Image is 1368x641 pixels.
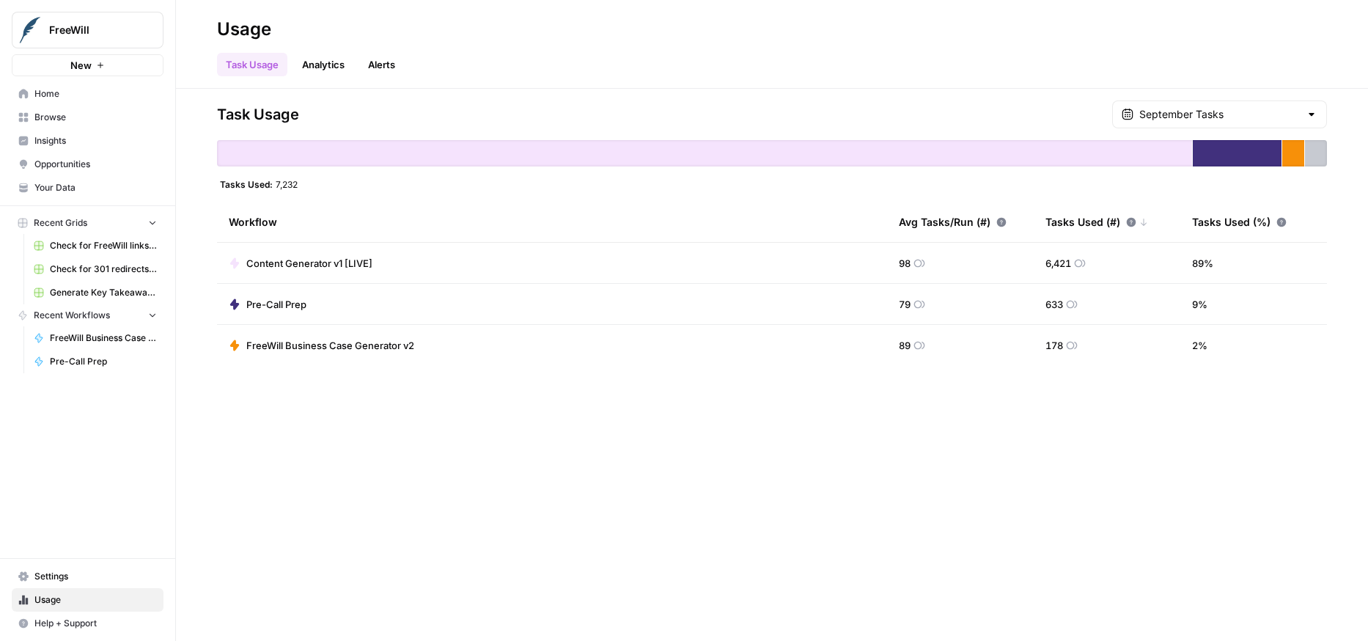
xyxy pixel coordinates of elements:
a: Your Data [12,176,163,199]
span: FreeWill [49,23,138,37]
span: Your Data [34,181,157,194]
a: Generate Key Takeaways from Webinar Transcripts [27,281,163,304]
button: New [12,54,163,76]
span: Pre-Call Prep [246,297,306,312]
a: Content Generator v1 [LIVE] [229,256,372,271]
div: Tasks Used (#) [1045,202,1148,242]
input: September Tasks [1139,107,1300,122]
span: Recent Grids [34,216,87,230]
span: 98 [899,256,911,271]
span: Content Generator v1 [LIVE] [246,256,372,271]
span: 178 [1045,338,1063,353]
span: Check for FreeWill links on partner's external website [50,239,157,252]
a: Opportunities [12,153,163,176]
a: Check for FreeWill links on partner's external website [27,234,163,257]
a: Insights [12,129,163,153]
a: Check for 301 redirects on page Grid [27,257,163,281]
span: Insights [34,134,157,147]
span: 89 [899,338,911,353]
a: Analytics [293,53,353,76]
div: Workflow [229,202,875,242]
a: Home [12,82,163,106]
span: Settings [34,570,157,583]
span: Pre-Call Prep [50,355,157,368]
span: 89 % [1192,256,1213,271]
span: FreeWill Business Case Generator v2 [50,332,157,345]
span: 633 [1045,297,1063,312]
a: FreeWill Business Case Generator v2 [229,338,414,353]
span: Generate Key Takeaways from Webinar Transcripts [50,286,157,299]
a: Alerts [359,53,404,76]
button: Recent Workflows [12,304,163,326]
span: Task Usage [217,104,299,125]
a: Browse [12,106,163,129]
button: Help + Support [12,612,163,635]
span: Check for 301 redirects on page Grid [50,263,157,276]
button: Workspace: FreeWill [12,12,163,48]
span: New [70,58,92,73]
span: 2 % [1192,338,1207,353]
span: 79 [899,297,911,312]
div: Usage [217,18,271,41]
span: Help + Support [34,617,157,630]
span: Usage [34,593,157,607]
span: 6,421 [1045,256,1071,271]
div: Tasks Used (%) [1192,202,1287,242]
span: Browse [34,111,157,124]
span: Opportunities [34,158,157,171]
a: FreeWill Business Case Generator v2 [27,326,163,350]
a: Settings [12,565,163,588]
span: Home [34,87,157,100]
span: 7,232 [276,178,298,190]
a: Pre-Call Prep [229,297,306,312]
div: Avg Tasks/Run (#) [899,202,1007,242]
a: Task Usage [217,53,287,76]
span: 9 % [1192,297,1207,312]
a: Pre-Call Prep [27,350,163,373]
span: Recent Workflows [34,309,110,322]
span: Tasks Used: [220,178,273,190]
a: Usage [12,588,163,612]
img: FreeWill Logo [17,17,43,43]
button: Recent Grids [12,212,163,234]
span: FreeWill Business Case Generator v2 [246,338,414,353]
